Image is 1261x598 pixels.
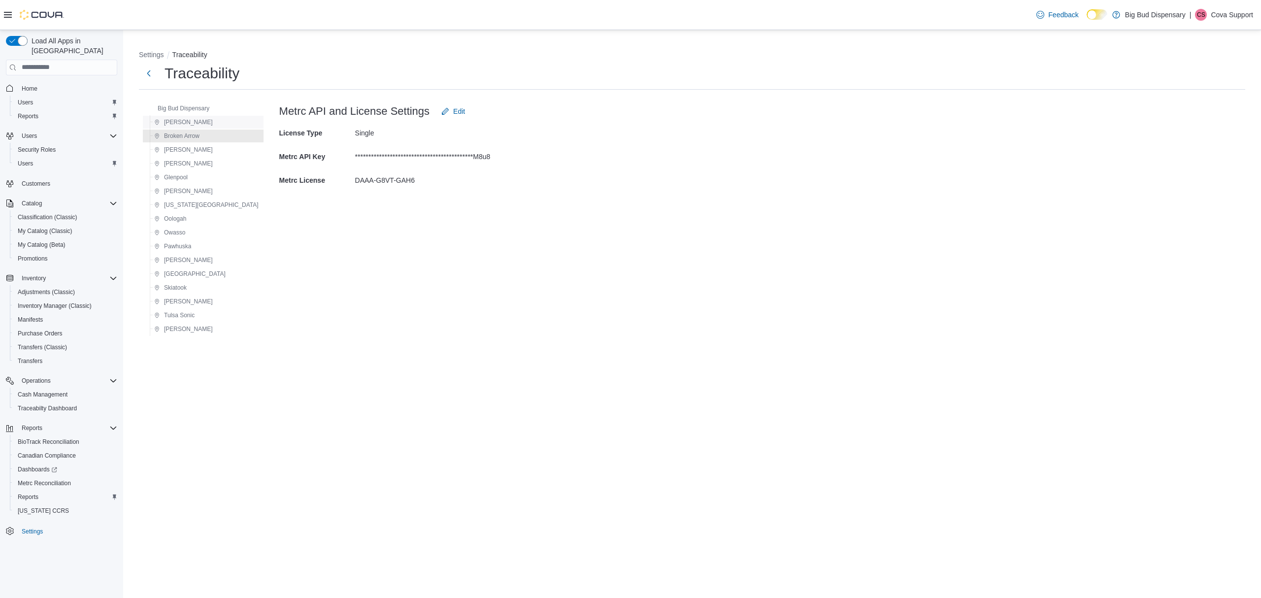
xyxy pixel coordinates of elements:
[18,479,71,487] span: Metrc Reconciliation
[18,465,57,473] span: Dashboards
[18,330,63,337] span: Purchase Orders
[18,526,47,537] a: Settings
[164,187,213,195] span: [PERSON_NAME]
[14,144,117,156] span: Security Roles
[22,528,43,535] span: Settings
[150,227,189,238] button: Owasso
[14,491,117,503] span: Reports
[14,389,117,400] span: Cash Management
[150,144,217,156] button: [PERSON_NAME]
[150,213,190,225] button: Oologah
[14,144,60,156] a: Security Roles
[14,505,73,517] a: [US_STATE] CCRS
[22,424,42,432] span: Reports
[14,253,117,265] span: Promotions
[150,130,203,142] button: Broken Arrow
[164,146,213,154] span: [PERSON_NAME]
[164,298,213,305] span: [PERSON_NAME]
[18,178,54,190] a: Customers
[2,421,121,435] button: Reports
[14,450,117,462] span: Canadian Compliance
[22,199,42,207] span: Catalog
[22,180,50,188] span: Customers
[10,401,121,415] button: Traceabilty Dashboard
[355,176,415,184] p: DAAA-G8VT-GAH6
[10,388,121,401] button: Cash Management
[150,199,263,211] button: [US_STATE][GEOGRAPHIC_DATA]
[2,374,121,388] button: Operations
[1190,9,1192,21] p: |
[355,129,575,137] p: Single
[18,316,43,324] span: Manifests
[150,171,192,183] button: Glenpool
[150,323,217,335] button: [PERSON_NAME]
[1195,9,1207,21] div: Cova Support
[14,225,117,237] span: My Catalog (Classic)
[14,402,81,414] a: Traceabilty Dashboard
[18,177,117,190] span: Customers
[18,507,69,515] span: [US_STATE] CCRS
[14,389,71,400] a: Cash Management
[14,97,37,108] a: Users
[2,524,121,538] button: Settings
[18,422,46,434] button: Reports
[14,211,117,223] span: Classification (Classic)
[18,272,117,284] span: Inventory
[20,10,64,20] img: Cova
[10,463,121,476] a: Dashboards
[10,313,121,327] button: Manifests
[28,36,117,56] span: Load All Apps in [GEOGRAPHIC_DATA]
[14,239,69,251] a: My Catalog (Beta)
[14,97,117,108] span: Users
[18,357,42,365] span: Transfers
[14,341,117,353] span: Transfers (Classic)
[2,176,121,191] button: Customers
[18,422,117,434] span: Reports
[14,225,76,237] a: My Catalog (Classic)
[139,51,164,59] button: Settings
[10,299,121,313] button: Inventory Manager (Classic)
[2,271,121,285] button: Inventory
[14,239,117,251] span: My Catalog (Beta)
[18,160,33,167] span: Users
[453,106,465,116] span: Edit
[22,377,51,385] span: Operations
[279,170,353,190] h5: Metrc License
[139,50,1245,62] nav: An example of EuiBreadcrumbs
[14,341,71,353] a: Transfers (Classic)
[14,477,75,489] a: Metrc Reconciliation
[14,355,117,367] span: Transfers
[18,288,75,296] span: Adjustments (Classic)
[150,185,217,197] button: [PERSON_NAME]
[150,282,191,294] button: Skiatook
[10,340,121,354] button: Transfers (Classic)
[164,284,187,292] span: Skiatook
[164,201,259,209] span: [US_STATE][GEOGRAPHIC_DATA]
[18,130,117,142] span: Users
[150,116,217,128] button: [PERSON_NAME]
[10,285,121,299] button: Adjustments (Classic)
[18,146,56,154] span: Security Roles
[10,449,121,463] button: Canadian Compliance
[2,197,121,210] button: Catalog
[14,286,79,298] a: Adjustments (Classic)
[164,242,191,250] span: Pawhuska
[18,198,46,209] button: Catalog
[164,132,199,140] span: Broken Arrow
[1087,9,1107,20] input: Dark Mode
[14,314,47,326] a: Manifests
[150,254,217,266] button: [PERSON_NAME]
[1048,10,1078,20] span: Feedback
[10,157,121,170] button: Users
[18,255,48,263] span: Promotions
[10,109,121,123] button: Reports
[10,327,121,340] button: Purchase Orders
[279,147,353,166] h5: Metrc API Key
[2,81,121,96] button: Home
[18,241,66,249] span: My Catalog (Beta)
[172,51,207,59] button: Traceability
[18,198,117,209] span: Catalog
[18,227,72,235] span: My Catalog (Classic)
[10,435,121,449] button: BioTrack Reconciliation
